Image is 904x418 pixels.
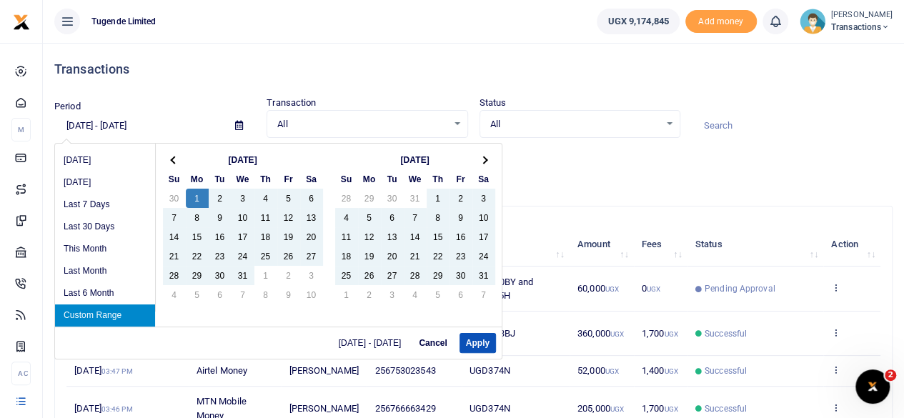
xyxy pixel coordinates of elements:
[54,61,893,77] h4: Transactions
[13,14,30,31] img: logo-small
[197,365,247,376] span: Airtel Money
[300,227,323,247] td: 20
[381,285,404,304] td: 3
[381,169,404,189] th: Tu
[335,208,358,227] td: 4
[232,285,254,304] td: 7
[300,247,323,266] td: 27
[186,150,300,169] th: [DATE]
[254,189,277,208] td: 4
[412,333,453,353] button: Cancel
[358,266,381,285] td: 26
[300,169,323,189] th: Sa
[605,285,619,293] small: UGX
[186,285,209,304] td: 5
[254,247,277,266] td: 25
[277,247,300,266] td: 26
[427,189,449,208] td: 1
[885,369,896,381] span: 2
[705,282,775,295] span: Pending Approval
[335,189,358,208] td: 28
[209,227,232,247] td: 16
[831,9,893,21] small: [PERSON_NAME]
[664,330,677,338] small: UGX
[209,208,232,227] td: 9
[449,169,472,189] th: Fr
[289,365,358,376] span: [PERSON_NAME]
[55,238,155,260] li: This Month
[381,247,404,266] td: 20
[186,247,209,266] td: 22
[610,405,624,413] small: UGX
[823,222,880,267] th: Action: activate to sort column ascending
[381,189,404,208] td: 30
[404,285,427,304] td: 4
[335,266,358,285] td: 25
[472,285,495,304] td: 7
[358,285,381,304] td: 2
[831,21,893,34] span: Transactions
[647,285,660,293] small: UGX
[277,189,300,208] td: 5
[254,285,277,304] td: 8
[163,189,186,208] td: 30
[232,169,254,189] th: We
[460,333,496,353] button: Apply
[449,266,472,285] td: 30
[335,247,358,266] td: 18
[358,169,381,189] th: Mo
[642,328,678,339] span: 1,700
[55,260,155,282] li: Last Month
[11,362,31,385] li: Ac
[55,194,155,216] li: Last 7 Days
[54,114,224,138] input: select period
[570,222,634,267] th: Amount: activate to sort column ascending
[163,208,186,227] td: 7
[472,208,495,227] td: 10
[186,208,209,227] td: 8
[490,117,660,131] span: All
[163,247,186,266] td: 21
[300,208,323,227] td: 13
[381,227,404,247] td: 13
[685,10,757,34] span: Add money
[254,208,277,227] td: 11
[427,208,449,227] td: 8
[427,285,449,304] td: 5
[404,266,427,285] td: 28
[597,9,679,34] a: UGX 9,174,845
[335,227,358,247] td: 11
[449,285,472,304] td: 6
[427,227,449,247] td: 15
[101,405,133,413] small: 03:46 PM
[472,266,495,285] td: 31
[232,189,254,208] td: 3
[289,403,358,414] span: [PERSON_NAME]
[335,169,358,189] th: Su
[277,227,300,247] td: 19
[472,169,495,189] th: Sa
[692,114,893,138] input: Search
[186,169,209,189] th: Mo
[685,15,757,26] a: Add money
[86,15,162,28] span: Tugende Limited
[855,369,890,404] iframe: Intercom live chat
[705,327,747,340] span: Successful
[163,285,186,304] td: 4
[254,227,277,247] td: 18
[186,266,209,285] td: 29
[577,328,624,339] span: 360,000
[300,189,323,208] td: 6
[470,365,510,376] span: UGD374N
[277,266,300,285] td: 2
[55,216,155,238] li: Last 30 Days
[591,9,685,34] li: Wallet ballance
[186,189,209,208] td: 1
[277,169,300,189] th: Fr
[705,364,747,377] span: Successful
[267,96,316,110] label: Transaction
[449,247,472,266] td: 23
[664,367,677,375] small: UGX
[800,9,825,34] img: profile-user
[605,367,619,375] small: UGX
